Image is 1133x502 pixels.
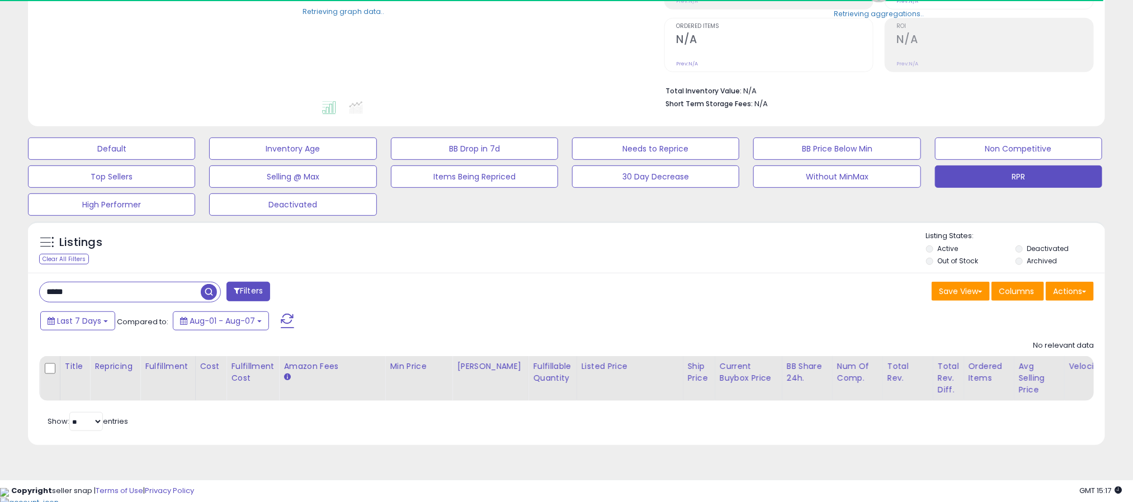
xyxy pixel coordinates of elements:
[582,361,678,372] div: Listed Price
[1027,256,1058,266] label: Archived
[720,361,777,384] div: Current Buybox Price
[992,282,1044,301] button: Columns
[284,372,290,382] small: Amazon Fees.
[926,231,1105,241] p: Listing States:
[935,165,1102,188] button: RPR
[39,254,89,264] div: Clear All Filters
[887,361,928,384] div: Total Rev.
[1033,340,1094,351] div: No relevant data
[48,416,128,427] span: Show: entries
[572,138,739,160] button: Needs to Reprice
[209,138,376,160] button: Inventory Age
[117,316,168,327] span: Compared to:
[938,256,979,266] label: Out of Stock
[1069,361,1110,372] div: Velocity
[209,165,376,188] button: Selling @ Max
[391,138,558,160] button: BB Drop in 7d
[753,165,920,188] button: Without MinMax
[95,361,135,372] div: Repricing
[1019,361,1060,396] div: Avg Selling Price
[834,9,924,19] div: Retrieving aggregations..
[688,361,710,384] div: Ship Price
[28,165,195,188] button: Top Sellers
[390,361,447,372] div: Min Price
[59,235,102,250] h5: Listings
[65,361,85,372] div: Title
[932,282,990,301] button: Save View
[1027,244,1069,253] label: Deactivated
[938,361,959,396] div: Total Rev. Diff.
[226,282,270,301] button: Filters
[457,361,523,372] div: [PERSON_NAME]
[209,193,376,216] button: Deactivated
[935,138,1102,160] button: Non Competitive
[28,193,195,216] button: High Performer
[1046,282,1094,301] button: Actions
[40,311,115,330] button: Last 7 Days
[28,138,195,160] button: Default
[190,315,255,326] span: Aug-01 - Aug-07
[533,361,572,384] div: Fulfillable Quantity
[284,361,380,372] div: Amazon Fees
[391,165,558,188] button: Items Being Repriced
[303,7,384,17] div: Retrieving graph data..
[969,361,1009,384] div: Ordered Items
[938,244,959,253] label: Active
[787,361,828,384] div: BB Share 24h.
[999,286,1034,297] span: Columns
[231,361,274,384] div: Fulfillment Cost
[572,165,739,188] button: 30 Day Decrease
[173,311,269,330] button: Aug-01 - Aug-07
[200,361,222,372] div: Cost
[145,361,190,372] div: Fulfillment
[837,361,878,384] div: Num of Comp.
[57,315,101,326] span: Last 7 Days
[753,138,920,160] button: BB Price Below Min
